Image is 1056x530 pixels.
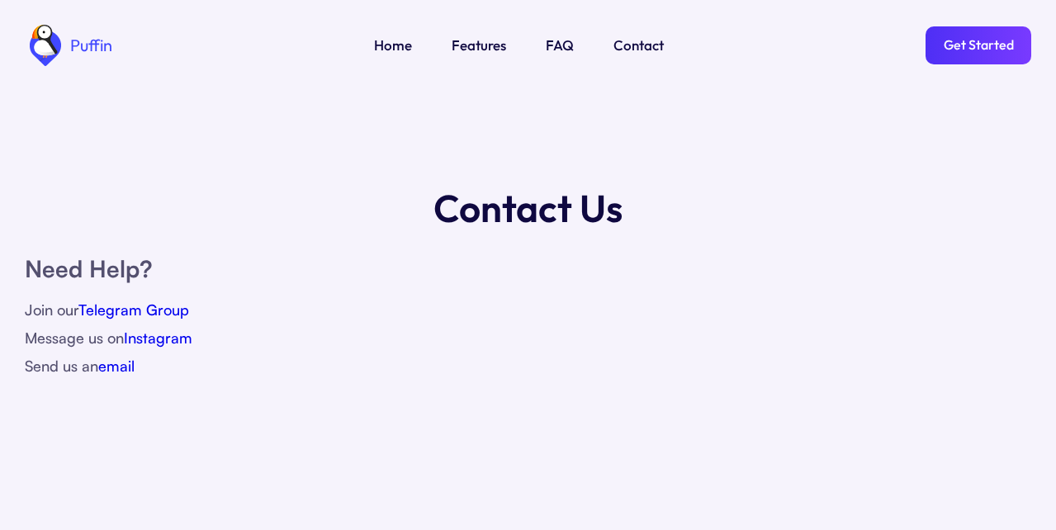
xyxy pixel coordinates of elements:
div: Puffin [66,37,112,54]
a: Instagram [124,329,192,347]
a: Telegram Group [78,300,189,319]
div: Join our Message us on Send us an [25,296,1031,380]
a: email [98,357,135,375]
a: Home [374,35,412,56]
h1: Need Help? [25,251,1031,287]
a: FAQ [546,35,574,56]
a: Features [452,35,506,56]
a: Get Started [926,26,1031,64]
h1: Contact Us [433,182,623,234]
a: Contact [613,35,664,56]
a: home [25,25,112,66]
